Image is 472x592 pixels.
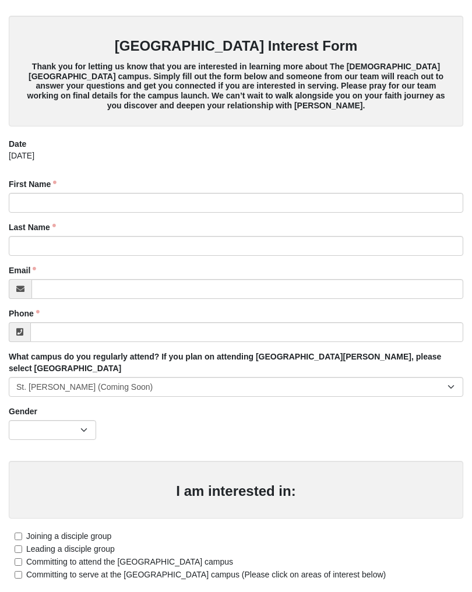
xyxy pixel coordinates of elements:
[20,38,452,55] h3: [GEOGRAPHIC_DATA] Interest Form
[15,571,22,579] input: Committing to serve at the [GEOGRAPHIC_DATA] campus (Please click on areas of interest below)
[9,150,463,170] div: [DATE]
[15,558,22,566] input: Committing to attend the [GEOGRAPHIC_DATA] campus
[15,533,22,540] input: Joining a disciple group
[9,265,36,276] label: Email
[9,351,463,374] label: What campus do you regularly attend? If you plan on attending [GEOGRAPHIC_DATA][PERSON_NAME], ple...
[15,545,22,553] input: Leading a disciple group
[20,62,452,111] h5: Thank you for letting us know that you are interested in learning more about The [DEMOGRAPHIC_DAT...
[9,308,40,319] label: Phone
[26,557,233,566] span: Committing to attend the [GEOGRAPHIC_DATA] campus
[26,544,115,554] span: Leading a disciple group
[9,221,56,233] label: Last Name
[20,483,452,500] h3: I am interested in:
[26,570,386,579] span: Committing to serve at the [GEOGRAPHIC_DATA] campus (Please click on areas of interest below)
[9,138,26,150] label: Date
[26,531,111,541] span: Joining a disciple group
[9,406,37,417] label: Gender
[9,178,57,190] label: First Name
